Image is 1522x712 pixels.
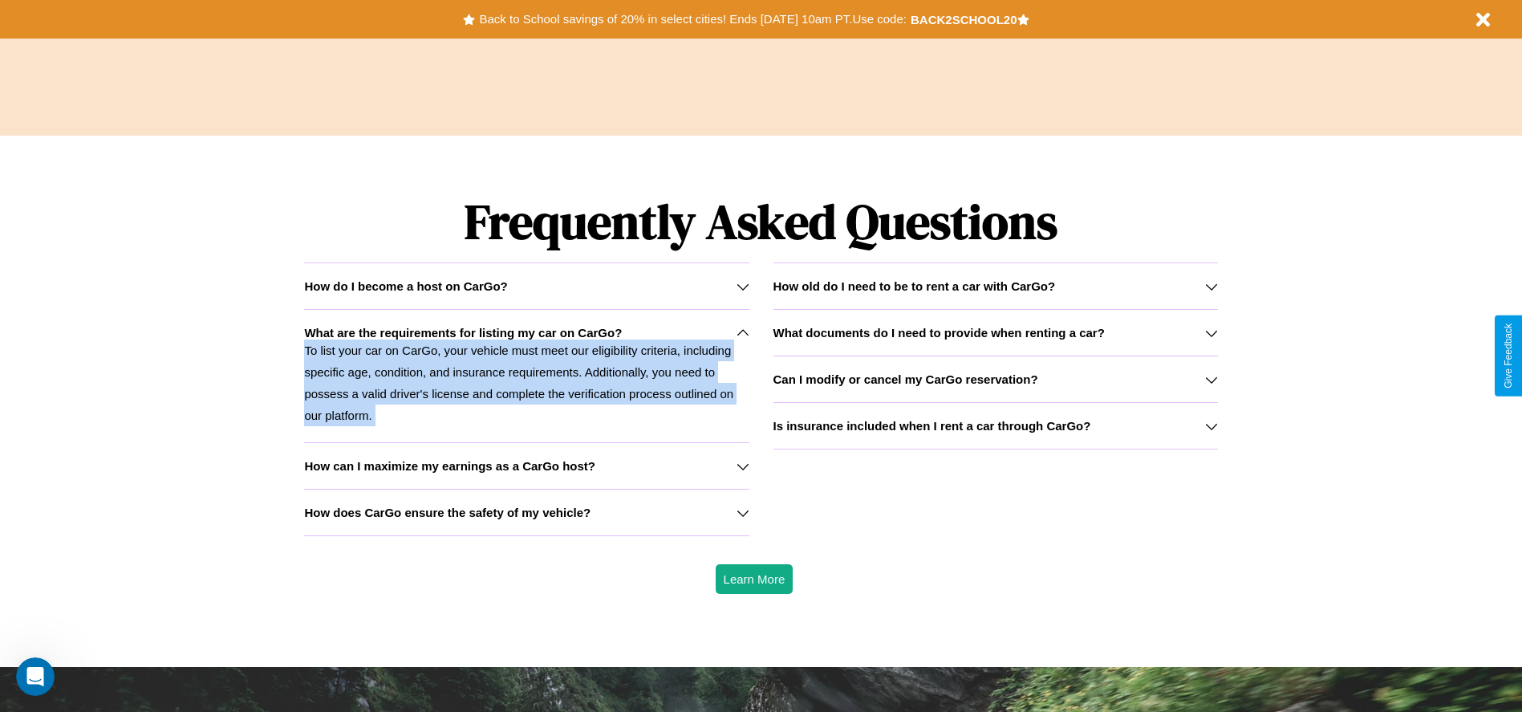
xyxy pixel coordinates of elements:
h3: How does CarGo ensure the safety of my vehicle? [304,506,591,519]
h3: Is insurance included when I rent a car through CarGo? [773,419,1091,433]
h3: How do I become a host on CarGo? [304,279,507,293]
p: To list your car on CarGo, your vehicle must meet our eligibility criteria, including specific ag... [304,340,749,426]
h3: What documents do I need to provide when renting a car? [773,326,1105,340]
b: BACK2SCHOOL20 [911,13,1017,26]
h3: What are the requirements for listing my car on CarGo? [304,326,622,340]
h3: How old do I need to be to rent a car with CarGo? [773,279,1056,293]
div: Give Feedback [1503,323,1514,389]
h1: Frequently Asked Questions [304,181,1217,262]
button: Back to School savings of 20% in select cities! Ends [DATE] 10am PT.Use code: [475,8,910,31]
h3: How can I maximize my earnings as a CarGo host? [304,459,595,473]
h3: Can I modify or cancel my CarGo reservation? [773,372,1038,386]
button: Learn More [716,564,793,594]
iframe: Intercom live chat [16,657,55,696]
